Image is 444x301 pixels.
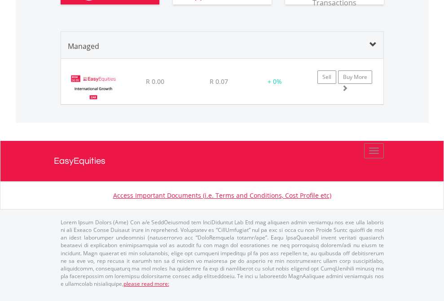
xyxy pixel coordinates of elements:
span: R 0.07 [210,77,228,86]
a: EasyEquities [54,141,391,181]
a: Sell [317,70,336,84]
img: EasyEquities%20International%20Growth%20ZAR.jpg [66,70,122,102]
span: R 0.00 [146,77,164,86]
p: Lorem Ipsum Dolors (Ame) Con a/e SeddOeiusmod tem InciDiduntut Lab Etd mag aliquaen admin veniamq... [61,218,384,288]
span: Managed [68,41,99,51]
a: Buy More [338,70,372,84]
a: please read more: [123,280,169,288]
a: Access Important Documents (i.e. Terms and Conditions, Cost Profile etc) [113,191,331,200]
div: + 0% [252,77,298,86]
